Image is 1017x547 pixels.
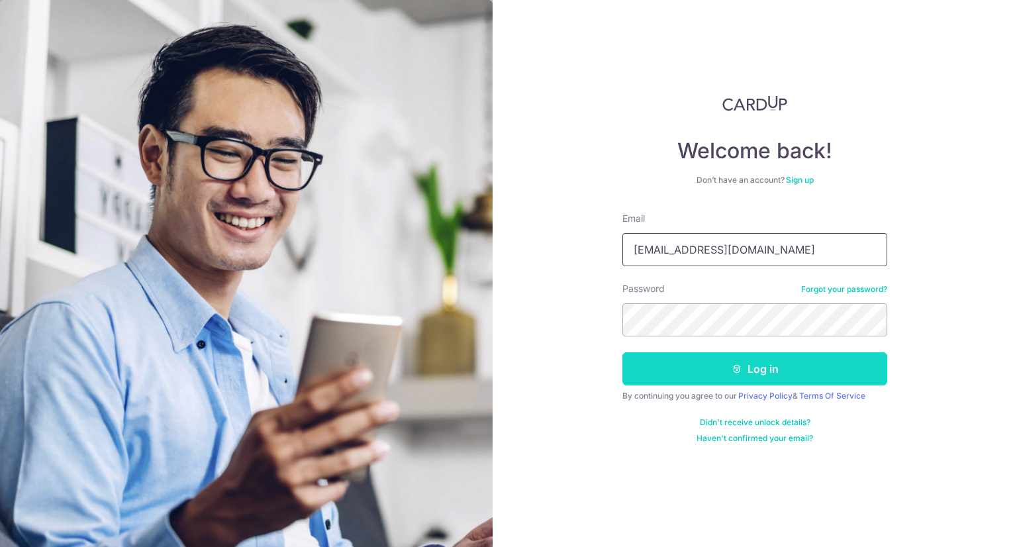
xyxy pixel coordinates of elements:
[622,352,887,385] button: Log in
[700,417,810,428] a: Didn't receive unlock details?
[622,175,887,185] div: Don’t have an account?
[622,282,665,295] label: Password
[622,391,887,401] div: By continuing you agree to our &
[801,284,887,295] a: Forgot your password?
[697,433,813,444] a: Haven't confirmed your email?
[738,391,793,401] a: Privacy Policy
[722,95,787,111] img: CardUp Logo
[622,138,887,164] h4: Welcome back!
[622,212,645,225] label: Email
[786,175,814,185] a: Sign up
[799,391,865,401] a: Terms Of Service
[622,233,887,266] input: Enter your Email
